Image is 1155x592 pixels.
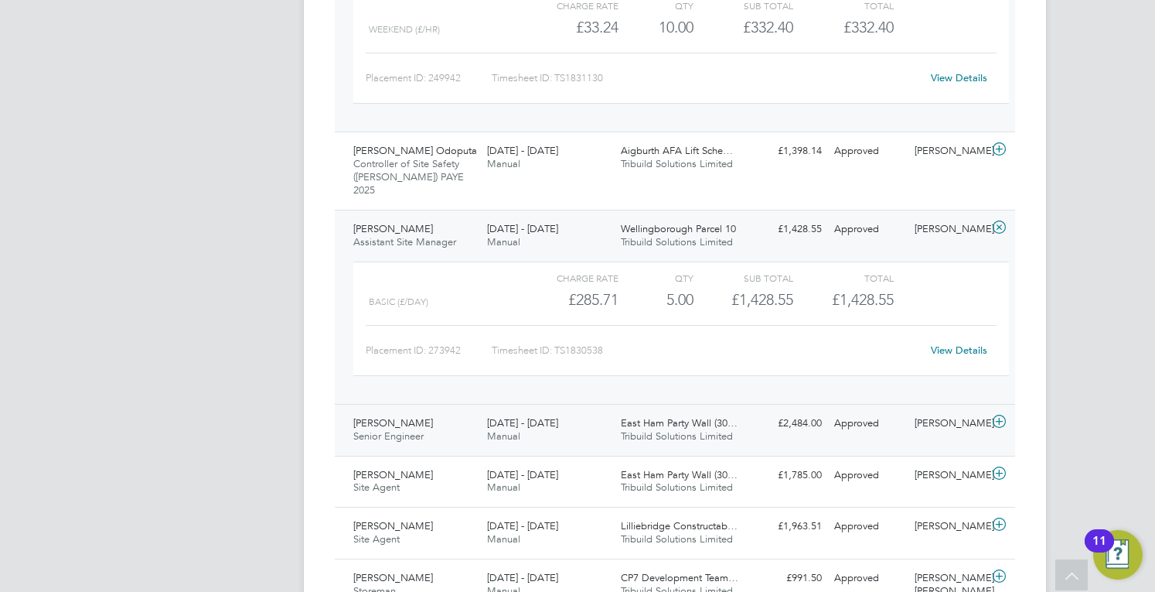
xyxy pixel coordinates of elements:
span: Senior Engineer [353,429,424,443]
div: £33.24 [519,15,618,40]
div: £285.71 [519,287,618,313]
span: Aigburth AFA Lift Sche… [621,144,733,157]
div: Sub Total [693,269,793,287]
span: East Ham Party Wall (30… [621,416,738,429]
div: £1,428.55 [693,287,793,313]
div: Placement ID: 273942 [366,338,492,363]
div: £2,484.00 [748,411,828,436]
span: Manual [487,235,520,248]
span: Tribuild Solutions Limited [621,235,733,248]
div: Approved [828,411,908,436]
div: £332.40 [693,15,793,40]
span: Tribuild Solutions Limited [621,429,733,443]
span: Lilliebridge Constructab… [621,519,738,532]
div: £991.50 [748,566,828,591]
div: £1,785.00 [748,463,828,488]
span: [DATE] - [DATE] [487,571,558,584]
div: [PERSON_NAME] [908,217,989,242]
div: 5.00 [618,287,693,313]
span: Controller of Site Safety ([PERSON_NAME]) PAYE 2025 [353,157,464,197]
span: Manual [487,157,520,170]
div: Approved [828,514,908,539]
span: Manual [487,532,520,546]
span: [DATE] - [DATE] [487,144,558,157]
span: [DATE] - [DATE] [487,416,558,429]
a: View Details [931,344,987,357]
a: View Details [931,71,987,84]
span: Tribuild Solutions Limited [621,481,733,494]
div: [PERSON_NAME] [908,411,989,436]
div: Placement ID: 249942 [366,66,492,91]
span: Weekend (£/HR) [369,24,440,35]
div: £1,963.51 [748,514,828,539]
span: [DATE] - [DATE] [487,222,558,235]
span: CP7 Development Team… [621,571,738,584]
span: Tribuild Solutions Limited [621,157,733,170]
span: Manual [487,429,520,443]
div: Approved [828,566,908,591]
div: 10.00 [618,15,693,40]
div: [PERSON_NAME] [908,514,989,539]
span: [PERSON_NAME] [353,222,433,235]
div: Approved [828,217,908,242]
span: [PERSON_NAME] [353,519,433,532]
span: Manual [487,481,520,494]
div: 11 [1092,541,1106,561]
div: £1,428.55 [748,217,828,242]
span: [PERSON_NAME] Odoputa [353,144,477,157]
button: Open Resource Center, 11 new notifications [1093,530,1143,580]
span: [PERSON_NAME] [353,468,433,481]
div: £1,398.14 [748,139,828,164]
span: [DATE] - [DATE] [487,519,558,532]
span: Assistant Site Manager [353,235,456,248]
span: Site Agent [353,481,400,494]
span: Tribuild Solutions Limited [621,532,733,546]
div: Approved [828,139,908,164]
div: Charge rate [519,269,618,287]
span: Basic (£/day) [369,296,428,307]
div: QTY [618,269,693,287]
div: [PERSON_NAME] [908,139,989,164]
span: £332.40 [843,18,894,36]
div: [PERSON_NAME] [908,463,989,488]
span: [PERSON_NAME] [353,571,433,584]
span: East Ham Party Wall (30… [621,468,738,481]
span: £1,428.55 [832,290,894,309]
div: Timesheet ID: TS1831130 [492,66,921,91]
span: [PERSON_NAME] [353,416,433,429]
div: Timesheet ID: TS1830538 [492,338,921,363]
span: [DATE] - [DATE] [487,468,558,481]
div: Total [793,269,893,287]
span: Wellingborough Parcel 10 [621,222,736,235]
div: Approved [828,463,908,488]
span: Site Agent [353,532,400,546]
